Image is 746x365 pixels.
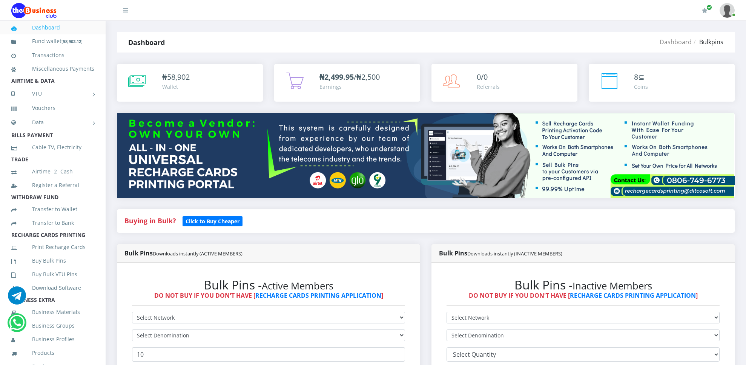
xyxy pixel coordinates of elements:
a: Airtime -2- Cash [11,163,94,180]
a: Data [11,113,94,132]
span: Renew/Upgrade Subscription [706,5,712,10]
span: 8 [634,72,638,82]
a: RECHARGE CARDS PRINTING APPLICATION [255,291,381,300]
a: Transactions [11,46,94,64]
a: Business Materials [11,303,94,321]
div: Earnings [319,83,380,91]
a: Business Profiles [11,331,94,348]
div: Wallet [162,83,190,91]
a: Cable TV, Electricity [11,139,94,156]
strong: Buying in Bulk? [124,216,176,225]
span: 0/0 [477,72,488,82]
strong: Bulk Pins [439,249,562,257]
a: 0/0 Referrals [431,64,577,102]
small: Inactive Members [573,279,652,292]
img: User [720,3,735,18]
h2: Bulk Pins - [447,278,720,292]
input: Enter Quantity [132,347,405,362]
a: ₦2,499.95/₦2,500 Earnings [274,64,420,102]
div: ⊆ [634,71,648,83]
a: Buy Bulk Pins [11,252,94,269]
span: /₦2,500 [319,72,380,82]
div: Referrals [477,83,500,91]
a: Vouchers [11,99,94,117]
a: Business Groups [11,317,94,334]
a: ₦58,902 Wallet [117,64,263,102]
a: Dashboard [660,38,692,46]
a: VTU [11,84,94,103]
span: 58,902 [167,72,190,82]
a: Miscellaneous Payments [11,60,94,77]
a: Register a Referral [11,176,94,194]
i: Renew/Upgrade Subscription [702,8,708,14]
a: Chat for support [9,319,25,332]
b: ₦2,499.95 [319,72,354,82]
b: 58,902.12 [63,39,81,44]
a: Dashboard [11,19,94,36]
a: Fund wallet[58,902.12] [11,32,94,50]
a: Transfer to Wallet [11,201,94,218]
small: [ ] [61,39,83,44]
small: Downloads instantly (INACTIVE MEMBERS) [467,250,562,257]
img: multitenant_rcp.png [117,113,735,198]
strong: DO NOT BUY IF YOU DON'T HAVE [ ] [469,291,698,300]
a: Buy Bulk VTU Pins [11,266,94,283]
a: Chat for support [8,292,26,305]
small: Downloads instantly (ACTIVE MEMBERS) [153,250,243,257]
img: Logo [11,3,57,18]
div: ₦ [162,71,190,83]
h2: Bulk Pins - [132,278,405,292]
a: Click to Buy Cheaper [183,216,243,225]
li: Bulkpins [692,37,723,46]
a: Download Software [11,279,94,297]
strong: DO NOT BUY IF YOU DON'T HAVE [ ] [154,291,383,300]
a: Transfer to Bank [11,214,94,232]
b: Click to Buy Cheaper [186,218,239,225]
a: Products [11,344,94,362]
a: RECHARGE CARDS PRINTING APPLICATION [570,291,696,300]
small: Active Members [262,279,333,292]
strong: Bulk Pins [124,249,243,257]
a: Print Recharge Cards [11,238,94,256]
div: Coins [634,83,648,91]
strong: Dashboard [128,38,165,47]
